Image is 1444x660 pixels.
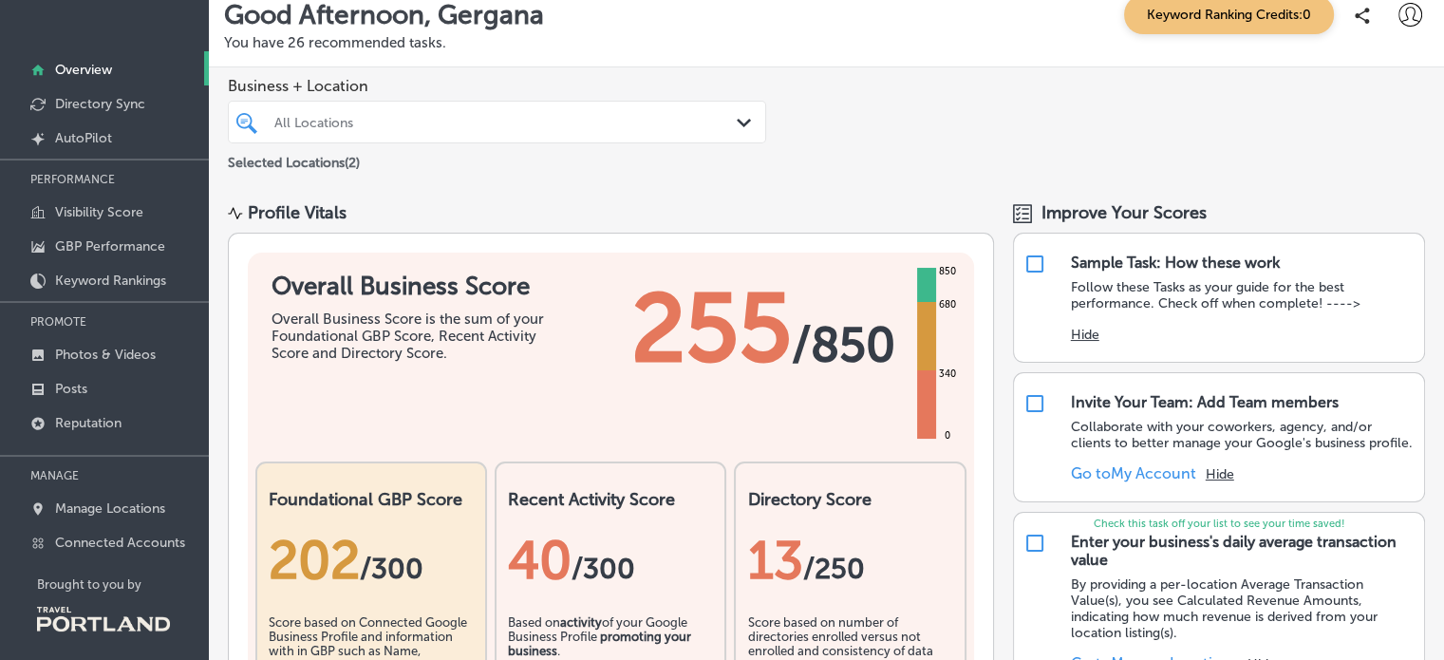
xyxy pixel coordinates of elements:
[1071,279,1415,311] p: Follow these Tasks as your guide for the best performance. Check off when complete! ---->
[272,272,556,301] h1: Overall Business Score
[37,607,170,632] img: Travel Portland
[360,552,423,586] span: / 300
[935,264,960,279] div: 850
[935,367,960,382] div: 340
[508,529,713,592] div: 40
[1071,254,1280,272] div: Sample Task: How these work
[1014,518,1424,530] p: Check this task off your list to see your time saved!
[228,77,766,95] span: Business + Location
[55,415,122,431] p: Reputation
[1071,393,1339,411] div: Invite Your Team: Add Team members
[1071,327,1099,343] button: Hide
[1041,202,1207,223] span: Improve Your Scores
[55,238,165,255] p: GBP Performance
[55,500,165,517] p: Manage Locations
[55,62,112,78] p: Overview
[1071,576,1415,641] p: By providing a per-location Average Transaction Value(s), you see Calculated Revenue Amounts, ind...
[508,630,691,658] b: promoting your business
[248,202,347,223] div: Profile Vitals
[1071,419,1415,451] p: Collaborate with your coworkers, agency, and/or clients to better manage your Google's business p...
[747,489,952,510] h2: Directory Score
[1071,464,1196,482] a: Go toMy Account
[792,316,895,373] span: / 850
[572,552,635,586] span: /300
[508,489,713,510] h2: Recent Activity Score
[55,381,87,397] p: Posts
[55,273,166,289] p: Keyword Rankings
[224,34,1429,51] p: You have 26 recommended tasks.
[941,428,954,443] div: 0
[228,147,360,171] p: Selected Locations ( 2 )
[55,130,112,146] p: AutoPilot
[269,489,474,510] h2: Foundational GBP Score
[1206,466,1234,482] button: Hide
[37,577,209,592] p: Brought to you by
[55,96,145,112] p: Directory Sync
[631,272,792,386] span: 255
[935,297,960,312] div: 680
[55,204,143,220] p: Visibility Score
[747,529,952,592] div: 13
[560,615,602,630] b: activity
[1071,533,1415,569] div: Enter your business's daily average transaction value
[55,347,156,363] p: Photos & Videos
[272,311,556,362] div: Overall Business Score is the sum of your Foundational GBP Score, Recent Activity Score and Direc...
[269,529,474,592] div: 202
[802,552,864,586] span: /250
[55,535,185,551] p: Connected Accounts
[274,114,739,130] div: All Locations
